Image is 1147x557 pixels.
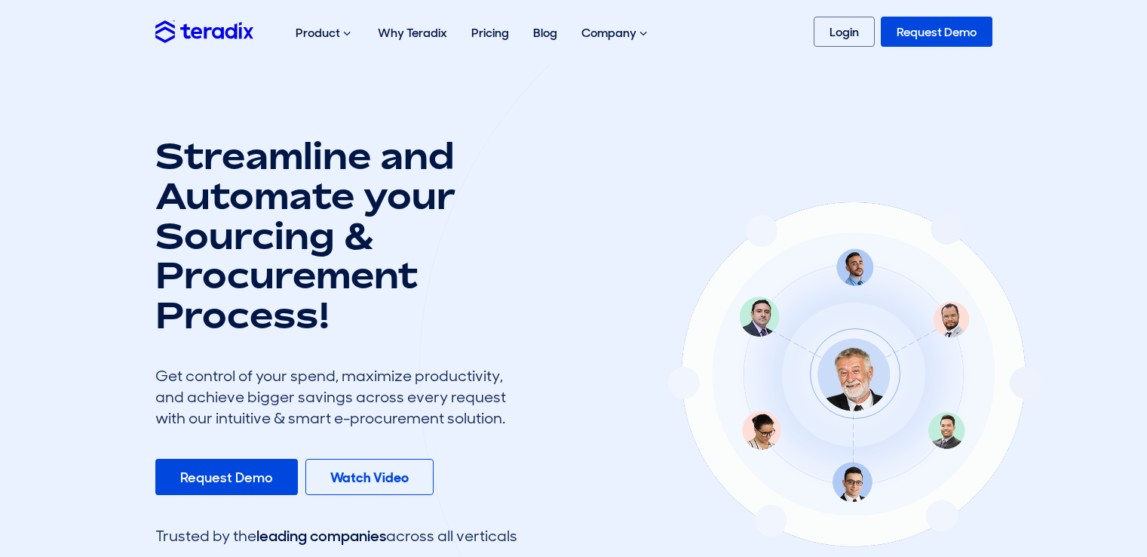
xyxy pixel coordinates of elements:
[569,9,662,57] div: Company
[366,9,459,57] a: Why Teradix
[256,526,386,546] span: leading companies
[305,459,434,495] a: Watch Video
[330,469,409,487] b: Watch Video
[521,9,569,57] a: Blog
[155,20,253,42] img: Teradix logo
[155,136,517,335] h1: Streamline and Automate your Sourcing & Procurement Process!
[881,17,992,47] a: Request Demo
[459,9,521,57] a: Pricing
[284,9,366,57] div: Product
[155,459,298,495] a: Request Demo
[155,525,517,546] div: Trusted by the across all verticals
[814,17,875,47] a: Login
[155,365,517,429] div: Get control of your spend, maximize productivity, and achieve bigger savings across every request...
